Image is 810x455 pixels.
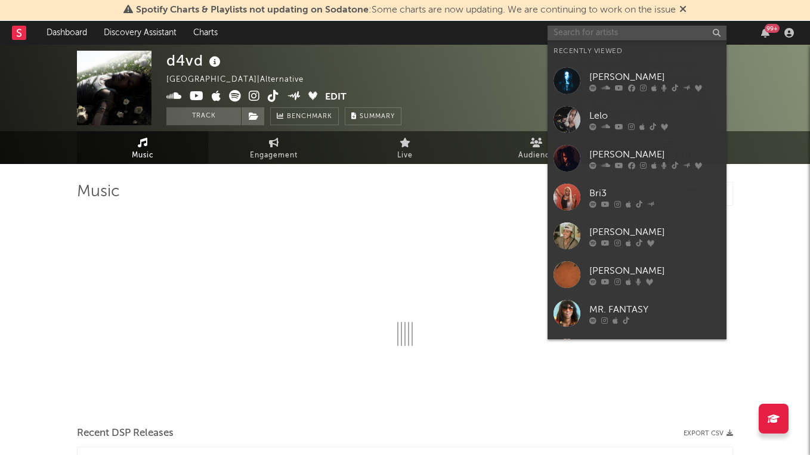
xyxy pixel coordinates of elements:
[548,294,726,333] a: MR. FANTASY
[589,70,721,84] div: [PERSON_NAME]
[589,264,721,278] div: [PERSON_NAME]
[339,131,471,164] a: Live
[345,107,401,125] button: Summary
[287,110,332,124] span: Benchmark
[250,148,298,163] span: Engagement
[360,113,395,120] span: Summary
[554,44,721,58] div: Recently Viewed
[548,26,726,41] input: Search for artists
[548,216,726,255] a: [PERSON_NAME]
[325,90,347,105] button: Edit
[136,5,676,15] span: : Some charts are now updating. We are continuing to work on the issue
[548,139,726,178] a: [PERSON_NAME]
[166,73,317,87] div: [GEOGRAPHIC_DATA] | Alternative
[77,426,174,441] span: Recent DSP Releases
[589,225,721,239] div: [PERSON_NAME]
[589,147,721,162] div: [PERSON_NAME]
[38,21,95,45] a: Dashboard
[548,61,726,100] a: [PERSON_NAME]
[270,107,339,125] a: Benchmark
[132,148,154,163] span: Music
[589,109,721,123] div: Lelo
[761,28,769,38] button: 99+
[518,148,555,163] span: Audience
[397,148,413,163] span: Live
[548,178,726,216] a: Bri3
[684,430,733,437] button: Export CSV
[548,100,726,139] a: Lelo
[185,21,226,45] a: Charts
[208,131,339,164] a: Engagement
[548,255,726,294] a: [PERSON_NAME]
[589,186,721,200] div: Bri3
[679,5,687,15] span: Dismiss
[95,21,185,45] a: Discovery Assistant
[166,107,241,125] button: Track
[589,302,721,317] div: MR. FANTASY
[136,5,369,15] span: Spotify Charts & Playlists not updating on Sodatone
[548,333,726,372] a: Rockout [PERSON_NAME]
[77,131,208,164] a: Music
[765,24,780,33] div: 99 +
[471,131,602,164] a: Audience
[166,51,224,70] div: d4vd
